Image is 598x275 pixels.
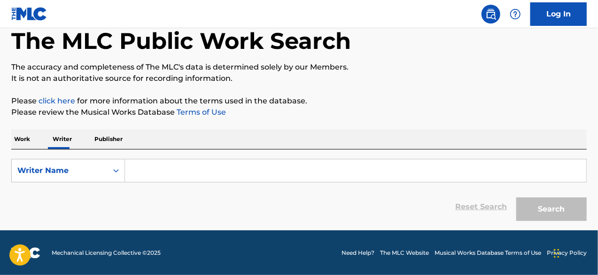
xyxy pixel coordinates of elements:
a: The MLC Website [380,249,429,257]
img: MLC Logo [11,7,47,21]
p: Writer [50,129,75,149]
a: click here [39,96,75,105]
div: Writer Name [17,165,102,176]
iframe: Chat Widget [551,230,598,275]
p: It is not an authoritative source for recording information. [11,73,587,84]
a: Terms of Use [175,108,226,117]
a: Musical Works Database Terms of Use [435,249,541,257]
p: Work [11,129,33,149]
a: Privacy Policy [547,249,587,257]
img: help [510,8,521,20]
div: Help [506,5,525,24]
h1: The MLC Public Work Search [11,27,351,55]
p: Please review the Musical Works Database [11,107,587,118]
a: Log In [530,2,587,26]
div: Drag [554,239,559,267]
img: logo [11,247,40,259]
img: search [485,8,497,20]
span: Mechanical Licensing Collective © 2025 [52,249,161,257]
p: Please for more information about the terms used in the database. [11,95,587,107]
form: Search Form [11,159,587,226]
p: The accuracy and completeness of The MLC's data is determined solely by our Members. [11,62,587,73]
p: Publisher [92,129,125,149]
a: Need Help? [342,249,374,257]
a: Public Search [482,5,500,24]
